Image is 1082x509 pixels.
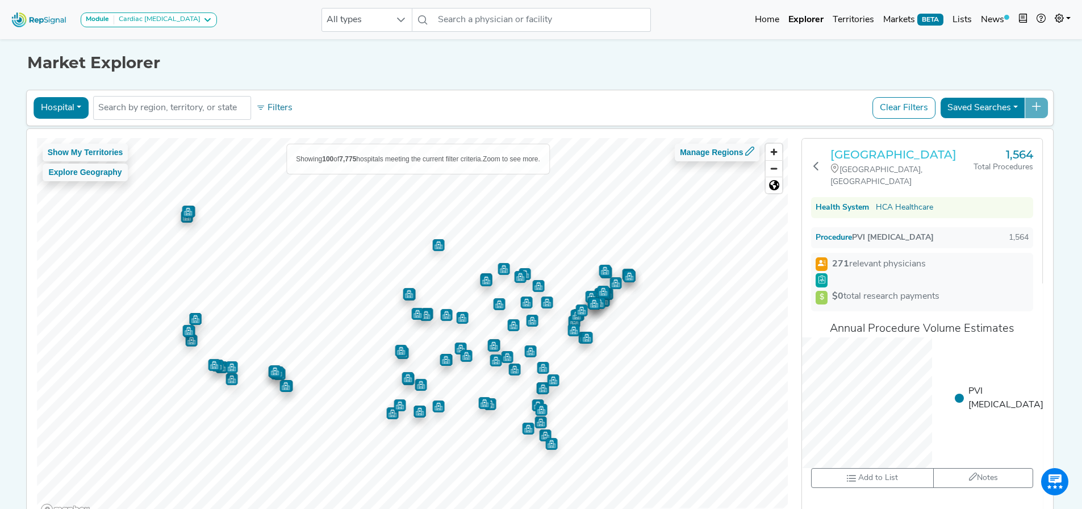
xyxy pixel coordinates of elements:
div: Map marker [279,380,291,392]
div: Map marker [440,354,452,366]
div: Map marker [402,373,414,385]
li: PVI [MEDICAL_DATA] [955,385,1043,412]
a: MarketsBETA [879,9,948,31]
div: Map marker [508,364,520,376]
span: Showing of hospitals meeting the current filter criteria. [296,155,483,163]
div: Map marker [487,340,499,352]
div: Map marker [484,398,496,410]
button: Hospital [34,97,89,119]
button: Manage Regions [675,144,759,161]
div: Map marker [535,404,547,416]
div: Map marker [432,400,444,412]
div: Map marker [211,360,223,372]
div: Map marker [600,266,612,278]
div: Map marker [432,239,444,251]
a: Lists [948,9,976,31]
div: Map marker [598,287,609,299]
div: Map marker [273,368,285,380]
div: Map marker [189,313,201,325]
span: Procedure [827,233,852,242]
div: Health System [816,202,869,214]
span: All types [322,9,390,31]
div: Map marker [268,366,280,378]
div: Map marker [208,359,220,371]
div: Map marker [598,289,610,301]
div: Map marker [623,270,635,282]
div: PVI [MEDICAL_DATA] [816,232,934,244]
div: 1,564 [1009,232,1029,244]
div: Map marker [270,368,282,379]
button: Notes [933,468,1033,488]
b: 100 [322,155,333,163]
div: Map marker [587,297,599,309]
div: Map marker [598,295,609,307]
div: Map marker [534,416,546,428]
a: Territories [828,9,879,31]
div: Map marker [386,407,398,419]
div: Map marker [609,277,621,289]
div: Map marker [585,291,597,303]
div: Cardiac [MEDICAL_DATA] [114,15,200,24]
h3: [GEOGRAPHIC_DATA] [830,148,974,161]
div: Annual Procedure Volume Estimates [811,320,1033,337]
div: Map marker [215,361,227,373]
div: Map marker [420,309,432,321]
div: Map marker [413,406,425,418]
div: Map marker [440,309,452,321]
strong: Module [86,16,109,23]
div: Map marker [545,438,557,450]
span: Notes [977,474,998,482]
button: Explore Geography [43,164,128,181]
div: Map marker [507,319,519,331]
button: Zoom in [766,144,782,160]
div: Map marker [522,423,534,435]
a: News [976,9,1014,31]
div: Map marker [185,335,197,347]
div: Map marker [599,265,611,277]
span: Zoom to see more. [483,155,540,163]
h1: Market Explorer [27,53,1055,73]
div: Map marker [501,351,513,363]
a: HCA Healthcare [876,202,933,214]
input: Search a physician or facility [433,8,650,32]
div: Map marker [181,211,193,223]
div: Map marker [519,268,530,280]
strong: 271 [832,260,849,269]
div: Map marker [269,365,281,377]
div: Map marker [480,273,492,285]
div: Map marker [588,298,600,310]
div: Map marker [578,332,590,344]
div: Map marker [537,382,549,394]
div: Map marker [271,366,283,378]
b: 7,775 [339,155,356,163]
div: Map marker [488,339,500,351]
div: Map marker [520,297,532,308]
div: Map marker [537,362,549,374]
div: Map marker [567,324,579,336]
a: Explorer [784,9,828,31]
div: Map marker [460,350,472,362]
span: relevant physicians [832,257,926,271]
div: Map marker [601,288,613,300]
div: [GEOGRAPHIC_DATA], [GEOGRAPHIC_DATA] [830,164,974,188]
div: Map marker [415,379,427,391]
button: Filters [253,98,295,118]
div: Map marker [599,288,611,300]
div: Map marker [539,429,551,441]
div: Map marker [182,325,194,337]
div: Map marker [281,380,293,392]
div: Total Procedures [974,161,1033,173]
div: Map marker [490,354,502,366]
button: Saved Searches [940,97,1025,119]
button: Reset bearing to north [766,177,782,193]
div: Map marker [454,343,466,354]
div: Map marker [394,399,406,411]
div: Map marker [182,206,194,218]
div: Map marker [478,397,490,409]
div: Map marker [532,280,544,292]
div: Map marker [568,316,580,328]
div: Map marker [403,288,415,300]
